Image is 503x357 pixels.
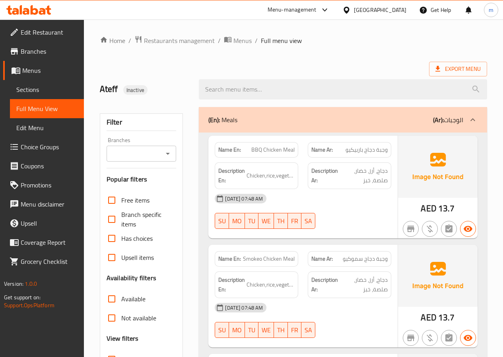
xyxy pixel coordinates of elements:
[441,221,457,237] button: Not has choices
[340,166,388,185] span: دجاج، أرز، خضار، صلصة، خبز
[25,279,37,289] span: 1.0.0
[421,201,436,216] span: AED
[438,201,455,216] span: 13.7
[274,322,288,338] button: TH
[245,322,258,338] button: TU
[429,62,487,76] span: Export Menu
[261,36,302,45] span: Full menu view
[441,330,457,346] button: Not has choices
[100,83,190,95] h2: Ateff
[107,175,177,184] h3: Popular filters
[291,215,298,227] span: FR
[222,195,266,203] span: [DATE] 07:48 AM
[21,218,78,228] span: Upsell
[215,213,229,229] button: SU
[398,136,478,198] img: Ae5nvW7+0k+MAAAAAElFTkSuQmCC
[433,115,463,125] p: الوجبات
[121,253,154,262] span: Upsell items
[311,255,333,263] strong: Name Ar:
[10,99,84,118] a: Full Menu View
[277,324,285,336] span: TH
[403,330,419,346] button: Not branch specific item
[218,215,226,227] span: SU
[123,86,148,94] span: Inactive
[3,214,84,233] a: Upsell
[340,275,388,295] span: دجاج، أرز، خضار، صلصة، خبز
[305,215,312,227] span: SA
[3,233,84,252] a: Coverage Report
[301,322,315,338] button: SA
[107,273,156,283] h3: Availability filters
[262,324,271,336] span: WE
[233,36,252,45] span: Menus
[199,79,487,99] input: search
[10,118,84,137] a: Edit Menu
[258,213,274,229] button: WE
[232,324,242,336] span: MO
[21,257,78,266] span: Grocery Checklist
[218,255,241,263] strong: Name En:
[460,330,476,346] button: Available
[222,304,266,312] span: [DATE] 07:48 AM
[21,142,78,152] span: Choice Groups
[247,171,295,181] span: Chicken,rice,vegetables,sauce,bread
[218,166,245,185] strong: Description En:
[291,324,298,336] span: FR
[100,36,125,45] a: Home
[100,35,487,46] nav: breadcrumb
[134,35,215,46] a: Restaurants management
[224,35,252,46] a: Menus
[277,215,285,227] span: TH
[4,300,54,310] a: Support.OpsPlatform
[208,115,237,125] p: Meals
[123,85,148,95] div: Inactive
[3,195,84,214] a: Menu disclaimer
[3,156,84,176] a: Coupons
[3,252,84,271] a: Grocery Checklist
[121,294,146,304] span: Available
[255,36,258,45] li: /
[21,27,78,37] span: Edit Restaurant
[3,42,84,61] a: Branches
[3,61,84,80] a: Menus
[262,215,271,227] span: WE
[301,213,315,229] button: SA
[229,322,245,338] button: MO
[22,66,78,75] span: Menus
[232,215,242,227] span: MO
[144,36,215,45] span: Restaurants management
[288,322,301,338] button: FR
[268,5,317,15] div: Menu-management
[107,114,177,131] div: Filter
[311,146,333,154] strong: Name Ar:
[4,292,41,302] span: Get support on:
[16,85,78,94] span: Sections
[121,195,150,205] span: Free items
[248,215,255,227] span: TU
[346,146,388,154] span: وجبة دجاج باربيكيو
[245,213,258,229] button: TU
[162,148,173,159] button: Open
[403,221,419,237] button: Not branch specific item
[121,210,170,229] span: Branch specific items
[21,180,78,190] span: Promotions
[199,107,487,133] div: (En): Meals(Ar):الوجبات
[433,114,444,126] b: (Ar):
[3,23,84,42] a: Edit Restaurant
[354,6,406,14] div: [GEOGRAPHIC_DATA]
[218,146,241,154] strong: Name En:
[489,6,493,14] span: m
[218,324,226,336] span: SU
[107,334,139,343] h3: View filters
[305,324,312,336] span: SA
[343,255,388,263] span: وجبة دجاج سموكيو
[422,221,438,237] button: Purchased item
[218,275,245,295] strong: Description En:
[3,176,84,195] a: Promotions
[21,161,78,171] span: Coupons
[21,238,78,247] span: Coverage Report
[248,324,255,336] span: TU
[311,166,338,185] strong: Description Ar:
[251,146,295,154] span: BBQ Chicken Meal
[460,221,476,237] button: Available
